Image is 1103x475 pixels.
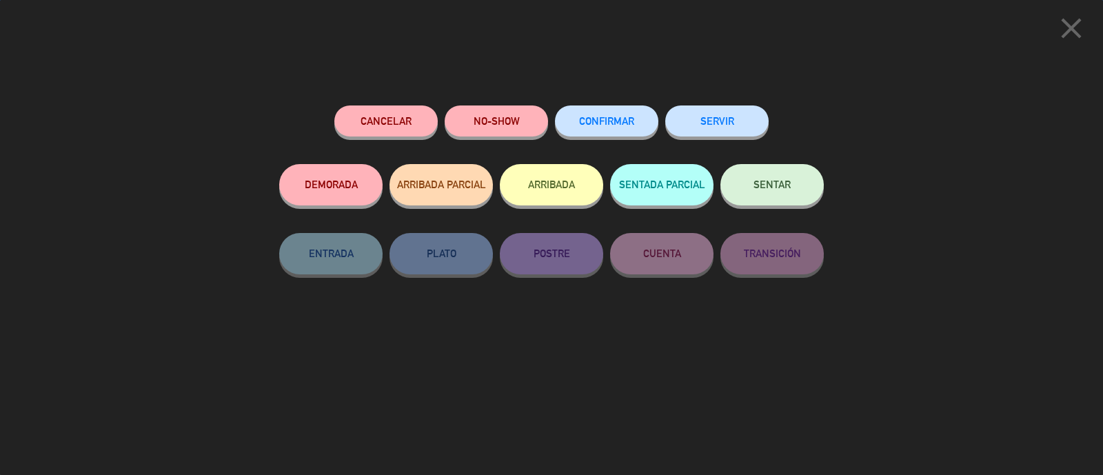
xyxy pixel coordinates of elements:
span: SENTAR [753,179,791,190]
span: ARRIBADA PARCIAL [397,179,486,190]
button: NO-SHOW [445,105,548,137]
button: ARRIBADA PARCIAL [389,164,493,205]
button: TRANSICIÓN [720,233,824,274]
button: PLATO [389,233,493,274]
button: ENTRADA [279,233,383,274]
button: CONFIRMAR [555,105,658,137]
i: close [1054,11,1089,46]
button: close [1050,10,1093,51]
button: SENTADA PARCIAL [610,164,714,205]
button: DEMORADA [279,164,383,205]
span: CONFIRMAR [579,115,634,127]
button: ARRIBADA [500,164,603,205]
button: Cancelar [334,105,438,137]
button: POSTRE [500,233,603,274]
button: SERVIR [665,105,769,137]
button: SENTAR [720,164,824,205]
button: CUENTA [610,233,714,274]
